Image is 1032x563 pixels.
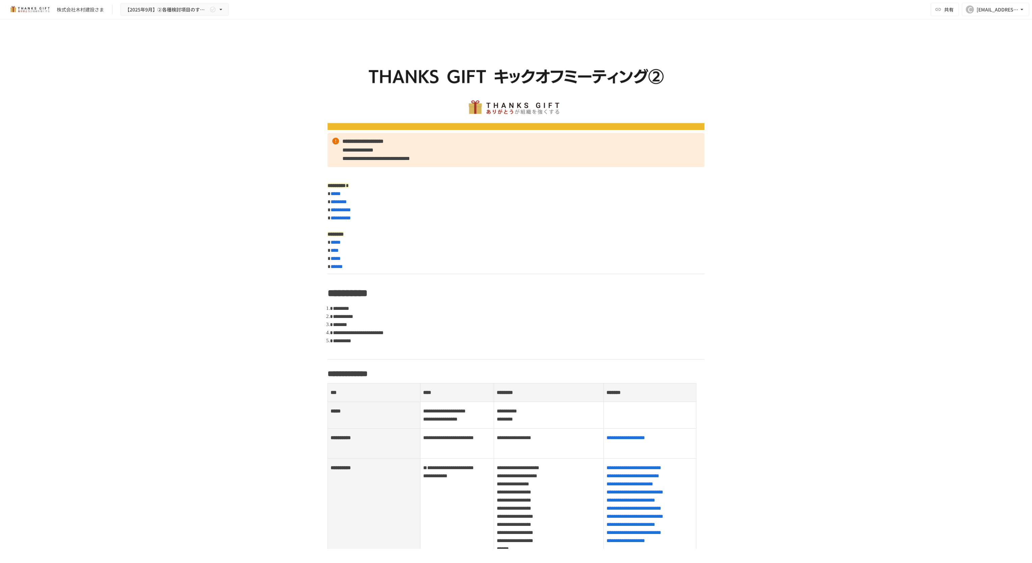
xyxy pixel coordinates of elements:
[121,3,229,16] button: 【2025年9月】②各種検討項目のすり合わせ/ THANKS GIFTキックオフMTG
[125,5,208,14] span: 【2025年9月】②各種検討項目のすり合わせ/ THANKS GIFTキックオフMTG
[966,5,974,14] div: C
[977,5,1018,14] div: [EMAIL_ADDRESS][DOMAIN_NAME]
[931,3,959,16] button: 共有
[8,4,51,15] img: mMP1OxWUAhQbsRWCurg7vIHe5HqDpP7qZo7fRoNLXQh
[962,3,1029,16] button: C[EMAIL_ADDRESS][DOMAIN_NAME]
[328,36,704,130] img: DQqB4zCuRvHwOxrHXRba0Qwl6GF0LhVVkzBhhMhROoq
[57,6,104,13] div: 株式会社木村建設さま
[944,6,954,13] span: 共有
